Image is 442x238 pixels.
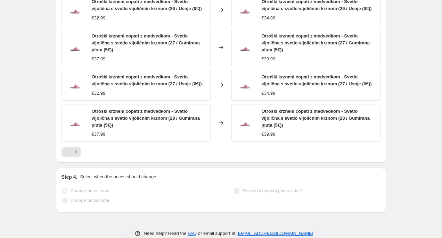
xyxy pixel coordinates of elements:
[262,131,276,138] div: €39.99
[92,131,106,138] div: €37.99
[92,109,200,128] span: Otroški krzneni copati z medvedkom - Svetlo vijolična s svetlo vijoličnim krznom (28 / Gumirana p...
[262,15,276,22] div: €34.99
[92,33,200,52] span: Otroški krzneni copati z medvedkom - Svetlo vijolična s svetlo vijoličnim krznom (27 / Gumirana p...
[92,90,106,97] div: €32.99
[235,112,256,133] img: Otroski-krzneni-copati-z-medvedkom-svetlo-vijolicna_80x.jpg
[71,198,110,203] span: Change prices later
[144,231,188,236] span: Need help? Read the
[80,173,156,180] p: Select when the prices should change
[243,188,303,193] span: Revert to original prices later?
[262,109,370,128] span: Otroški krzneni copati z medvedkom - Svetlo vijolična s svetlo vijoličnim krznom (28 / Gumirana p...
[65,75,86,95] img: Otroski-krzneni-copati-z-medvedkom-svetlo-vijolicna_80x.jpg
[62,147,81,157] nav: Pagination
[65,37,86,58] img: Otroski-krzneni-copati-z-medvedkom-svetlo-vijolicna_80x.jpg
[237,231,313,236] a: [EMAIL_ADDRESS][DOMAIN_NAME]
[92,56,106,62] div: €37.99
[92,74,202,86] span: Otroški krzneni copati z medvedkom - Svetlo vijolična s svetlo vijoličnim krznom (27 / Usnje (0€))
[62,173,77,180] h2: Step 4.
[71,147,81,157] button: Next
[262,74,372,86] span: Otroški krzneni copati z medvedkom - Svetlo vijolična s svetlo vijoličnim krznom (27 / Usnje (0€))
[262,90,276,97] div: €34.99
[235,37,256,58] img: Otroski-krzneni-copati-z-medvedkom-svetlo-vijolicna_80x.jpg
[197,231,237,236] span: or email support at
[71,188,109,193] span: Change prices now
[188,231,197,236] a: FAQ
[262,56,276,62] div: €39.99
[262,33,370,52] span: Otroški krzneni copati z medvedkom - Svetlo vijolična s svetlo vijoličnim krznom (27 / Gumirana p...
[65,112,86,133] img: Otroski-krzneni-copati-z-medvedkom-svetlo-vijolicna_80x.jpg
[235,75,256,95] img: Otroski-krzneni-copati-z-medvedkom-svetlo-vijolicna_80x.jpg
[92,15,106,22] div: €32.99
